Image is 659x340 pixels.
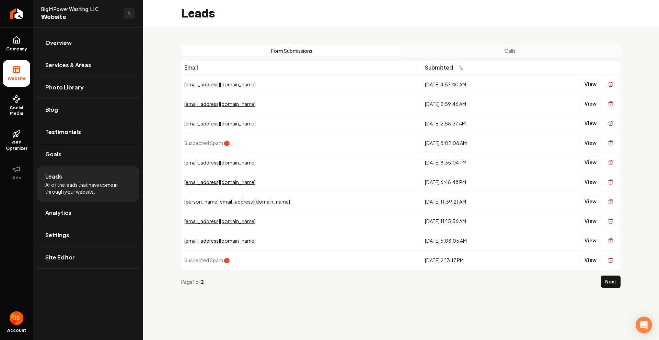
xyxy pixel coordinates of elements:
[3,31,30,57] a: Company
[425,257,525,264] div: [DATE] 2:13:17 PM
[45,253,75,262] span: Site Editor
[580,234,601,247] button: View
[45,106,58,114] span: Blog
[37,99,139,121] a: Blog
[10,175,24,181] span: Ads
[37,54,139,76] a: Services & Areas
[10,311,23,325] img: James Shamoun
[45,209,71,217] span: Analytics
[45,128,81,136] span: Testimonials
[37,76,139,98] a: Photo Library
[3,124,30,157] a: GBP Optimizer
[41,5,118,12] span: Big M Power Washing, LLC
[580,195,601,208] button: View
[201,279,204,285] strong: 2
[580,117,601,130] button: View
[184,198,419,205] div: [PERSON_NAME][EMAIL_ADDRESS][DOMAIN_NAME]
[580,176,601,188] button: View
[580,98,601,110] button: View
[425,218,525,224] div: [DATE] 11:15:56 AM
[37,121,139,143] a: Testimonials
[425,120,525,127] div: [DATE] 2:58:37 AM
[425,237,525,244] div: [DATE] 5:08:05 AM
[193,279,195,285] strong: 1
[10,8,23,19] img: Rebolt Logo
[3,46,30,52] span: Company
[45,231,69,239] span: Settings
[580,137,601,149] button: View
[45,61,91,69] span: Services & Areas
[184,140,230,146] span: Suspected Spam 🛑
[3,140,30,151] span: GBP Optimizer
[37,224,139,246] a: Settings
[184,159,419,166] div: [EMAIL_ADDRESS][DOMAIN_NAME]
[184,100,419,107] div: [EMAIL_ADDRESS][DOMAIN_NAME]
[37,246,139,268] a: Site Editor
[425,159,525,166] div: [DATE] 8:35:04 PM
[580,254,601,266] button: View
[580,215,601,227] button: View
[5,76,28,81] span: Website
[41,12,118,22] span: Website
[184,237,419,244] div: [EMAIL_ADDRESS][DOMAIN_NAME]
[425,63,453,72] span: Submitted
[580,78,601,90] button: View
[184,63,419,72] div: Email
[425,61,468,74] button: Submitted
[45,181,130,195] span: All of the leads that have come in through your website.
[184,179,419,185] div: [EMAIL_ADDRESS][DOMAIN_NAME]
[181,279,193,285] span: Page
[10,311,23,325] button: Open user button
[3,89,30,122] a: Social Media
[181,7,215,21] h2: Leads
[184,257,230,263] span: Suspected Spam 🛑
[45,39,72,47] span: Overview
[183,45,401,56] button: Form Submissions
[45,172,62,181] span: Leads
[425,100,525,107] div: [DATE] 2:59:46 AM
[37,143,139,165] a: Goals
[636,317,652,333] div: Open Intercom Messenger
[184,218,419,224] div: [EMAIL_ADDRESS][DOMAIN_NAME]
[601,276,621,288] button: Next
[184,81,419,88] div: [EMAIL_ADDRESS][DOMAIN_NAME]
[3,105,30,116] span: Social Media
[7,328,26,333] span: Account
[45,83,84,92] span: Photo Library
[37,202,139,224] a: Analytics
[195,279,201,285] span: of
[425,139,525,146] div: [DATE] 8:02:08 AM
[401,45,619,56] button: Calls
[45,150,61,158] span: Goals
[580,156,601,169] button: View
[184,120,419,127] div: [EMAIL_ADDRESS][DOMAIN_NAME]
[425,198,525,205] div: [DATE] 11:39:21 AM
[37,32,139,54] a: Overview
[425,81,525,88] div: [DATE] 4:57:40 AM
[3,159,30,186] button: Ads
[425,179,525,185] div: [DATE] 6:48:48 PM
